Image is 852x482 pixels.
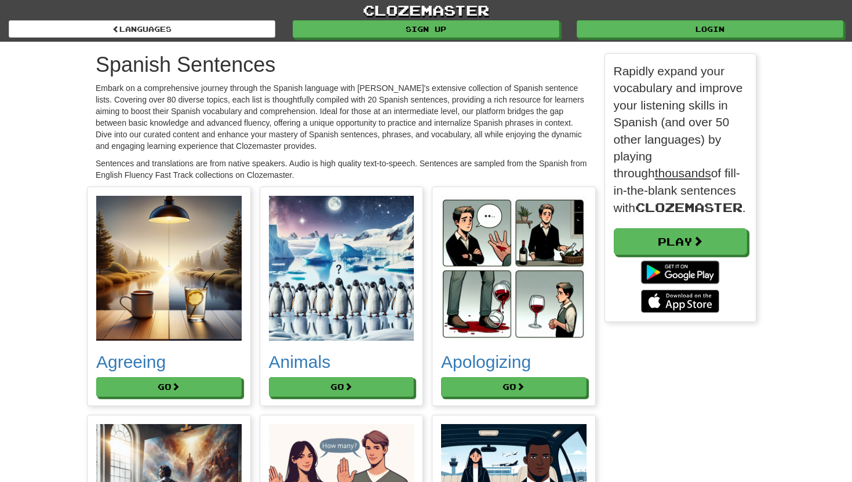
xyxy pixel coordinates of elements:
[269,352,414,371] h2: Animals
[641,290,719,313] img: Download_on_the_App_Store_Badge_US-UK_135x40-25178aeef6eb6b83b96f5f2d004eda3bffbb37122de64afbaef7...
[96,377,242,397] button: Go
[614,228,748,255] a: Play
[269,377,414,397] button: Go
[269,196,414,397] a: Animals Go
[635,200,742,214] span: Clozemaster
[96,53,587,76] h1: Spanish Sentences
[441,352,587,371] h2: Apologizing
[269,196,414,341] img: b8f2a5ed-7005-46e7-9461-e26207d1db21.small.png
[577,20,843,38] a: Login
[96,82,587,152] p: Embark on a comprehensive journey through the Spanish language with [PERSON_NAME]'s extensive col...
[9,20,275,38] a: Languages
[441,196,587,397] a: Apologizing Go
[96,352,242,371] h2: Agreeing
[96,196,242,341] img: 7bc4680e-2a63-4bef-a24f-7b845dfb07ff.small.png
[635,255,725,290] img: Get it on Google Play
[96,158,587,181] p: Sentences and translations are from native speakers. Audio is high quality text-to-speech. Senten...
[655,166,711,180] u: thousands
[614,63,748,217] p: Rapidly expand your vocabulary and improve your listening skills in Spanish (and over 50 other la...
[441,196,587,341] img: 511c4d7e-20fd-4cbf-b0d0-4a0c1a5a9c35.small.png
[441,377,587,397] button: Go
[293,20,559,38] a: Sign up
[96,196,242,397] a: Agreeing Go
